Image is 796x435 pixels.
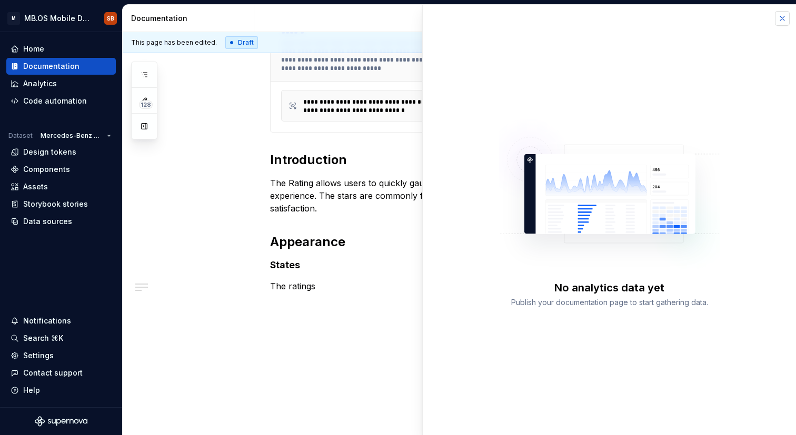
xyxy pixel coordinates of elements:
div: M [7,12,20,25]
button: Mercedes-Benz 2.0 [36,128,116,143]
a: Settings [6,347,116,364]
div: Documentation [23,61,79,72]
span: 128 [139,100,153,109]
div: SB [107,14,114,23]
div: Settings [23,350,54,361]
span: Mercedes-Benz 2.0 [41,131,103,140]
button: Contact support [6,365,116,381]
button: Search ⌘K [6,330,116,347]
div: Publish your documentation page to start gathering data. [511,297,708,308]
button: Notifications [6,312,116,329]
div: Notifications [23,316,71,326]
a: Home [6,41,116,57]
a: Assets [6,178,116,195]
svg: Supernova Logo [35,416,87,427]
div: Search ⌘K [23,333,63,343]
div: Data sources [23,216,72,227]
a: Design tokens [6,144,116,160]
div: Analytics [23,78,57,89]
a: Documentation [6,58,116,75]
div: Home [23,44,44,54]
div: Storybook stories [23,199,88,209]
p: The ratings [270,280,668,292]
div: MB.OS Mobile Design System [24,13,92,24]
h2: Appearance [270,234,668,250]
p: The Rating allows users to quickly gauge or provide feedback about a product, service, or experie... [270,177,668,215]
div: Design tokens [23,147,76,157]
button: Help [6,382,116,399]
a: Components [6,161,116,178]
a: Code automation [6,93,116,109]
button: MMB.OS Mobile Design SystemSB [2,7,120,29]
div: Draft [225,36,258,49]
a: Storybook stories [6,196,116,213]
div: Components [23,164,70,175]
h4: States [270,259,668,271]
div: Dataset [8,131,33,140]
div: Contact support [23,368,83,378]
h2: Introduction [270,151,668,168]
div: Code automation [23,96,87,106]
div: Documentation [131,13,250,24]
div: Assets [23,181,48,192]
span: This page has been edited. [131,38,217,47]
div: Help [23,385,40,396]
div: No analytics data yet [554,280,664,295]
a: Analytics [6,75,116,92]
a: Data sources [6,213,116,230]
